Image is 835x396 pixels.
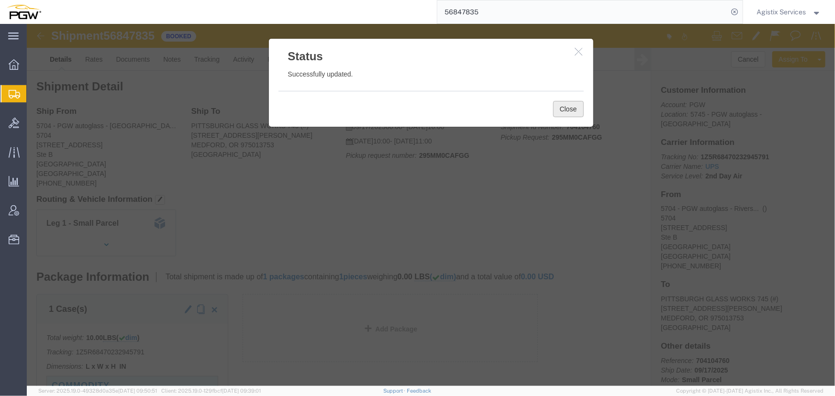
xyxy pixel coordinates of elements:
button: Agistix Services [757,6,822,18]
input: Search for shipment number, reference number [437,0,728,23]
span: Client: 2025.19.0-129fbcf [161,388,261,394]
span: Copyright © [DATE]-[DATE] Agistix Inc., All Rights Reserved [676,387,824,395]
a: Support [383,388,407,394]
span: Server: 2025.19.0-49328d0a35e [38,388,157,394]
a: Feedback [407,388,431,394]
span: [DATE] 09:50:51 [118,388,157,394]
span: [DATE] 09:39:01 [222,388,261,394]
img: logo [7,5,41,19]
span: Agistix Services [757,7,806,17]
iframe: To enrich screen reader interactions, please activate Accessibility in Grammarly extension settings [27,24,835,386]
